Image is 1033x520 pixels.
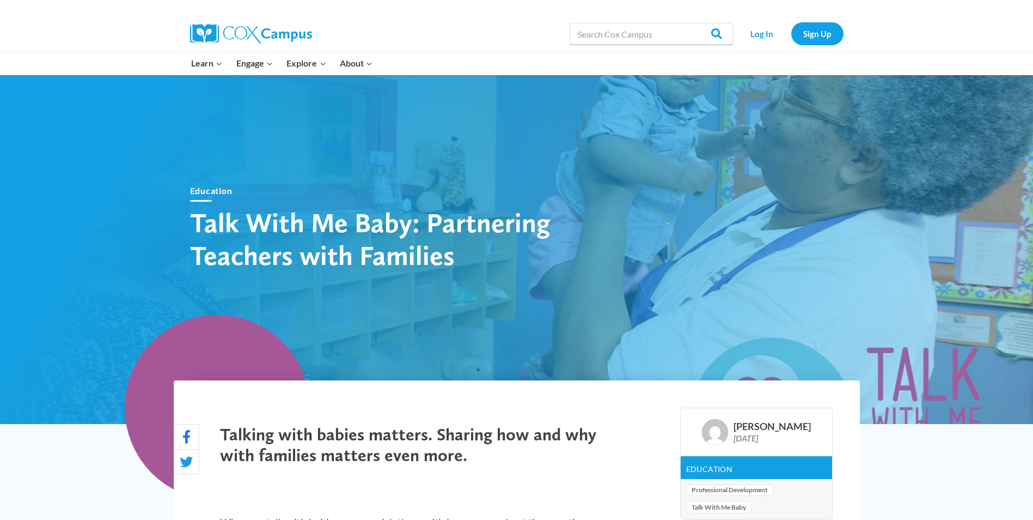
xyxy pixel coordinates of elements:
[738,22,843,45] nav: Secondary Navigation
[340,56,372,70] span: About
[286,56,326,70] span: Explore
[570,23,733,45] input: Search Cox Campus
[190,185,233,196] a: Education
[220,424,601,466] h3: Talking with babies matters. Sharing how and why with families matters even more.
[190,206,571,271] h1: Talk With Me Baby: Partnering Teachers with Families
[686,485,773,497] a: Professional Development
[738,22,786,45] a: Log In
[734,421,811,433] div: [PERSON_NAME]
[190,24,312,44] img: Cox Campus
[734,433,811,443] div: [DATE]
[791,22,843,45] a: Sign Up
[686,501,751,513] a: Talk With Me Baby
[191,56,222,70] span: Learn
[236,56,273,70] span: Engage
[686,464,733,474] a: Education
[185,52,380,75] nav: Primary Navigation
